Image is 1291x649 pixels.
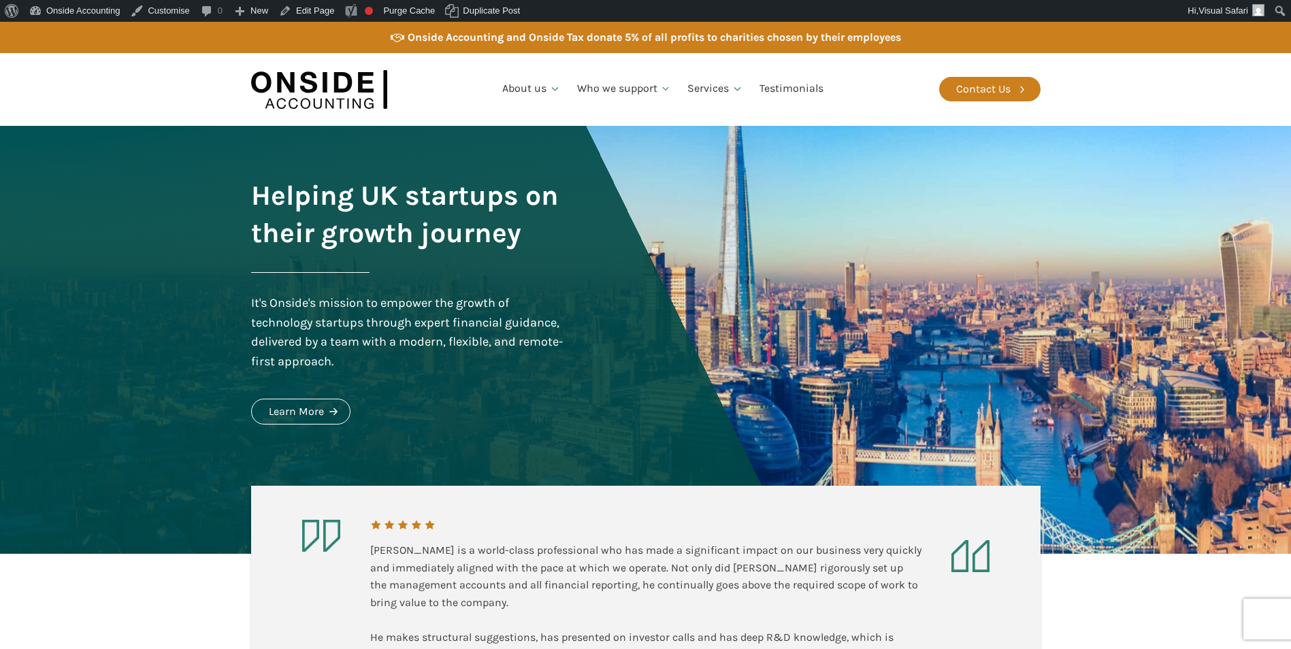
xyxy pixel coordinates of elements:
[365,7,373,15] div: Focus keyphrase not set
[251,399,350,425] a: Learn More
[569,66,680,112] a: Who we support
[679,66,751,112] a: Services
[251,177,567,252] h1: Helping UK startups on their growth journey
[408,29,901,46] div: Onside Accounting and Onside Tax donate 5% of all profits to charities chosen by their employees
[494,66,569,112] a: About us
[269,403,324,420] div: Learn More
[939,77,1041,101] a: Contact Us
[956,80,1011,98] div: Contact Us
[251,293,567,371] div: It's Onside's mission to empower the growth of technology startups through expert financial guida...
[251,63,387,116] img: Onside Accounting
[1198,5,1248,16] span: Visual Safari
[751,66,832,112] a: Testimonials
